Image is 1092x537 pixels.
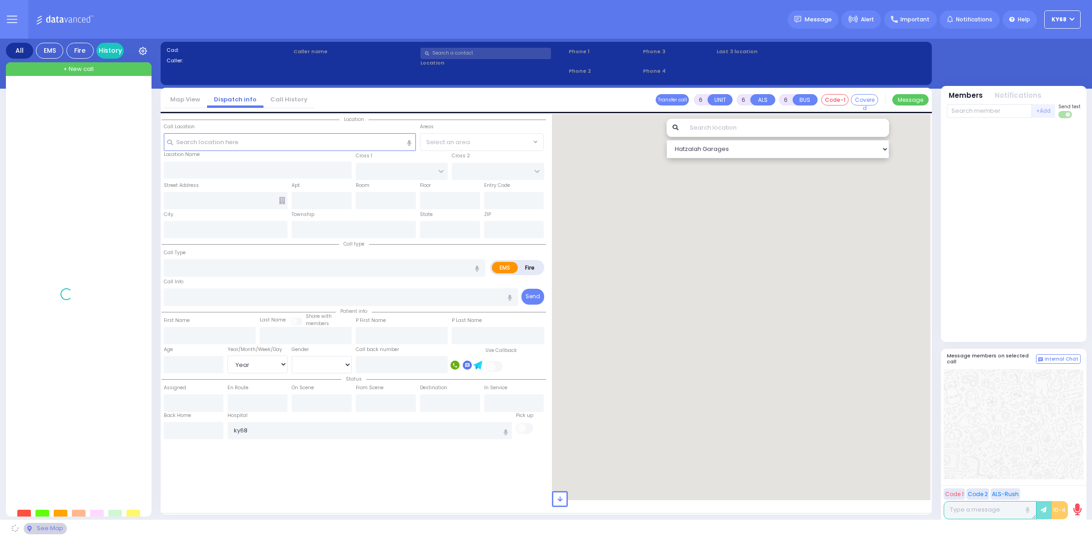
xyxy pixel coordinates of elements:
[36,43,63,59] div: EMS
[516,412,533,419] label: Pick up
[966,488,989,500] button: Code 2
[164,249,186,256] label: Call Type
[292,346,309,353] label: Gender
[1058,103,1081,110] span: Send text
[804,15,832,24] span: Message
[452,317,482,324] label: P Last Name
[484,384,507,391] label: In Service
[643,48,714,55] span: Phone 3
[164,182,199,189] label: Street Address
[485,347,517,354] label: Use Callback
[306,313,332,320] small: Share with
[484,182,510,189] label: Entry Code
[356,346,399,353] label: Call back number
[794,16,801,23] img: message.svg
[708,94,733,105] button: UNIT
[991,488,1020,500] button: ALS-Rush
[263,95,314,104] a: Call History
[164,346,173,353] label: Age
[569,67,640,75] span: Phone 2
[956,15,992,24] span: Notifications
[569,48,640,55] span: Phone 1
[164,123,195,130] label: Call Location
[1058,110,1073,119] label: Turn off text
[420,123,434,130] label: Areas
[521,289,544,305] button: Send
[164,278,183,286] label: Call Info
[420,182,431,189] label: Floor
[995,90,1041,101] button: Notifications
[163,95,207,104] a: Map View
[24,523,66,534] div: See map
[821,94,849,105] button: Code-1
[1036,354,1081,364] button: Internal Chat
[643,67,714,75] span: Phone 4
[851,94,878,105] button: Covered
[260,316,286,324] label: Last Name
[484,211,491,218] label: ZIP
[452,152,470,160] label: Cross 2
[656,94,689,105] button: Transfer call
[861,15,874,24] span: Alert
[339,241,369,247] span: Call type
[279,197,285,204] span: Other building occupants
[167,46,291,54] label: Cad:
[36,14,96,25] img: Logo
[339,116,369,123] span: Location
[227,412,248,419] label: Hospital
[947,353,1036,365] h5: Message members on selected call
[164,317,190,324] label: First Name
[900,15,930,24] span: Important
[292,384,314,391] label: On Scene
[207,95,263,104] a: Dispatch info
[6,43,33,59] div: All
[356,182,369,189] label: Room
[492,262,518,273] label: EMS
[164,133,416,151] input: Search location here
[66,43,94,59] div: Fire
[944,488,965,500] button: Code 1
[341,376,366,382] span: Status
[227,346,288,353] div: Year/Month/Week/Day
[426,138,470,147] span: Select an area
[356,152,372,160] label: Cross 1
[227,384,248,391] label: En Route
[892,94,929,105] button: Message
[1052,15,1067,24] span: ky68
[293,48,418,55] label: Caller name
[356,384,384,391] label: From Scene
[949,90,983,101] button: Members
[292,182,300,189] label: Apt
[1045,356,1078,362] span: Internal Chat
[793,94,818,105] button: BUS
[750,94,775,105] button: ALS
[420,59,566,67] label: Location
[306,320,329,327] span: members
[96,43,124,59] a: History
[164,412,191,419] label: Back Home
[717,48,821,55] label: Last 3 location
[336,308,372,315] span: Patient info
[420,211,433,218] label: State
[947,104,1032,118] input: Search member
[517,262,543,273] label: Fire
[1038,357,1043,362] img: comment-alt.png
[1044,10,1081,29] button: ky68
[164,151,200,158] label: Location Name
[1018,15,1030,24] span: Help
[356,317,386,324] label: P First Name
[63,65,94,74] span: + New call
[420,384,447,391] label: Destination
[292,211,314,218] label: Township
[684,119,889,137] input: Search location
[164,211,173,218] label: City
[420,48,551,59] input: Search a contact
[167,57,291,65] label: Caller:
[164,384,186,391] label: Assigned
[227,422,512,439] input: Search hospital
